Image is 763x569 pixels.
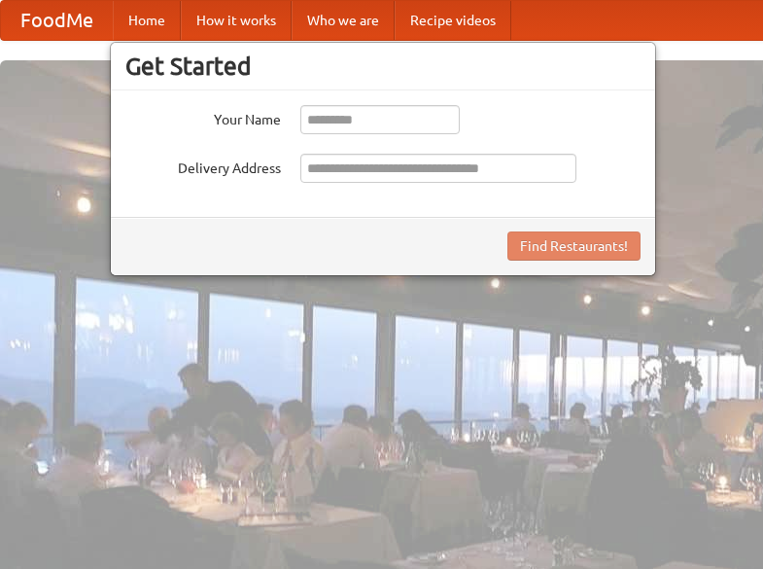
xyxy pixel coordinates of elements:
[507,231,641,261] button: Find Restaurants!
[292,1,395,40] a: Who we are
[125,52,641,81] h3: Get Started
[395,1,511,40] a: Recipe videos
[181,1,292,40] a: How it works
[113,1,181,40] a: Home
[125,154,281,178] label: Delivery Address
[125,105,281,129] label: Your Name
[1,1,113,40] a: FoodMe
